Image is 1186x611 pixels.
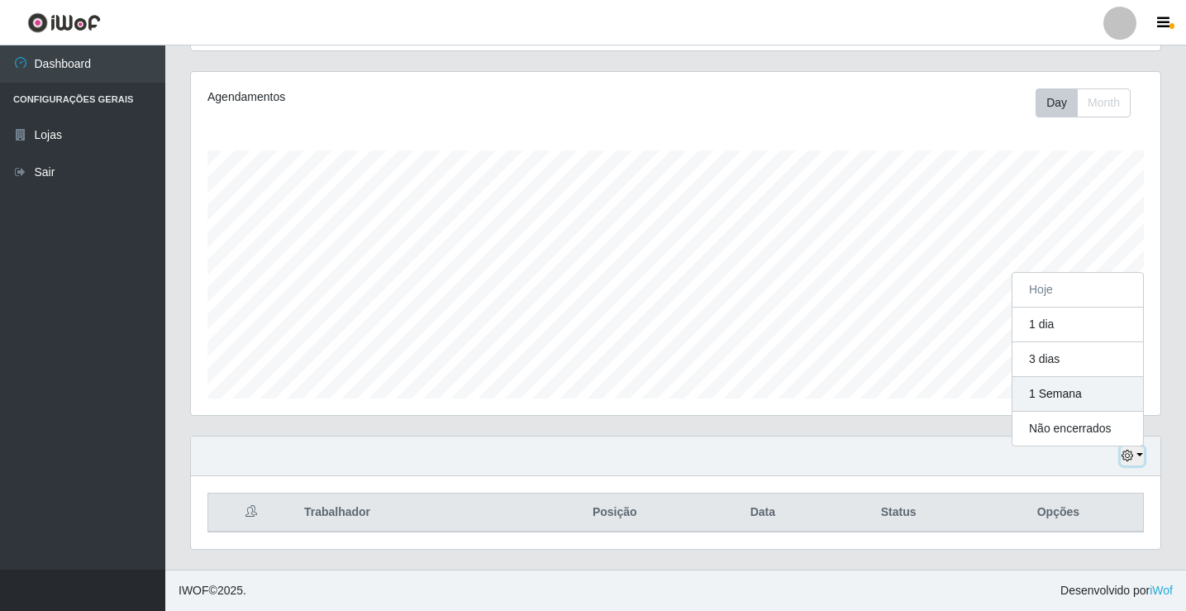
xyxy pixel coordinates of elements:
[179,582,246,599] span: © 2025 .
[974,494,1144,532] th: Opções
[1036,88,1131,117] div: First group
[1012,412,1143,446] button: Não encerrados
[27,12,101,33] img: CoreUI Logo
[207,88,583,106] div: Agendamentos
[1060,582,1173,599] span: Desenvolvido por
[527,494,702,532] th: Posição
[702,494,823,532] th: Data
[179,584,209,597] span: IWOF
[294,494,527,532] th: Trabalhador
[1077,88,1131,117] button: Month
[1150,584,1173,597] a: iWof
[824,494,974,532] th: Status
[1012,273,1143,308] button: Hoje
[1036,88,1078,117] button: Day
[1012,377,1143,412] button: 1 Semana
[1012,342,1143,377] button: 3 dias
[1036,88,1144,117] div: Toolbar with button groups
[1012,308,1143,342] button: 1 dia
